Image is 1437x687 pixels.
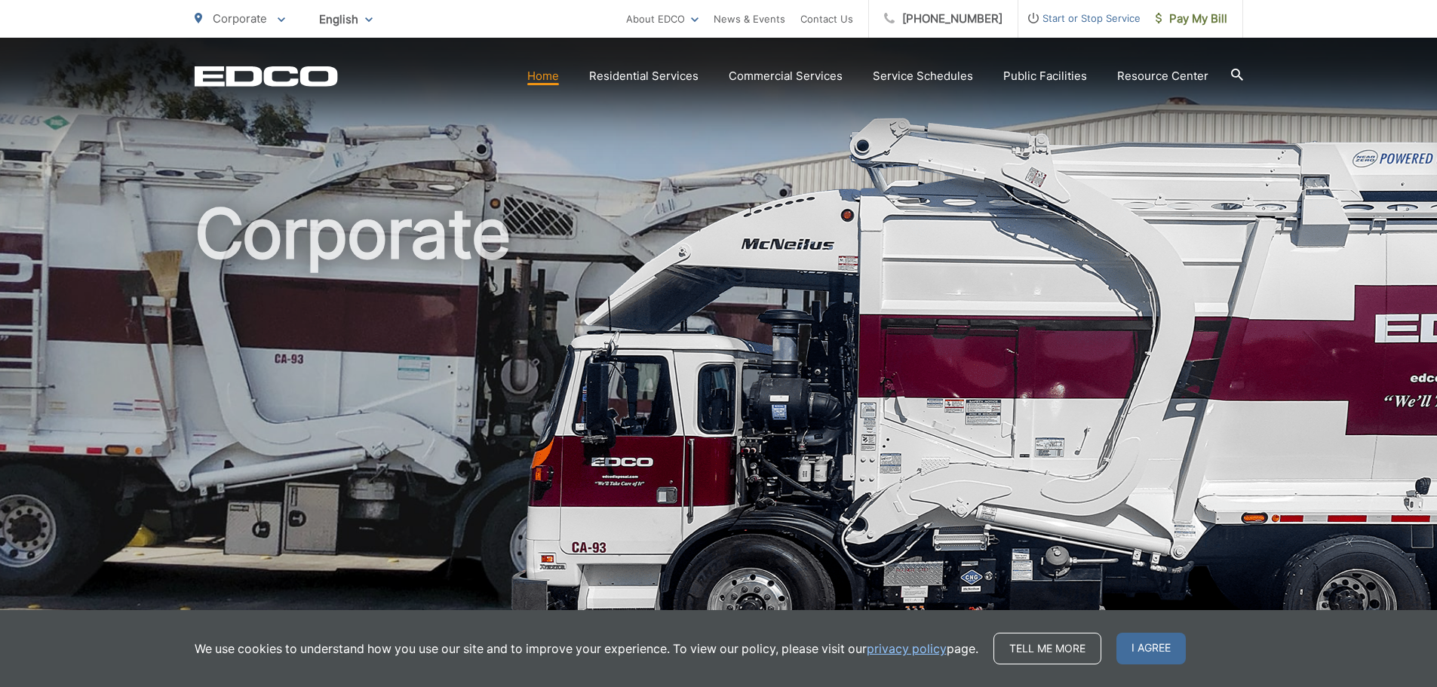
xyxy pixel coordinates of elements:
span: I agree [1116,633,1186,664]
a: Contact Us [800,10,853,28]
a: Resource Center [1117,67,1208,85]
a: Tell me more [993,633,1101,664]
span: Pay My Bill [1156,10,1227,28]
a: EDCD logo. Return to the homepage. [195,66,338,87]
a: Residential Services [589,67,699,85]
a: News & Events [714,10,785,28]
a: Home [527,67,559,85]
a: About EDCO [626,10,699,28]
span: Corporate [213,11,267,26]
p: We use cookies to understand how you use our site and to improve your experience. To view our pol... [195,639,978,658]
a: Commercial Services [729,67,843,85]
a: privacy policy [867,639,947,658]
a: Service Schedules [873,67,973,85]
h1: Corporate [195,196,1243,673]
a: Public Facilities [1003,67,1087,85]
span: English [308,6,384,32]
